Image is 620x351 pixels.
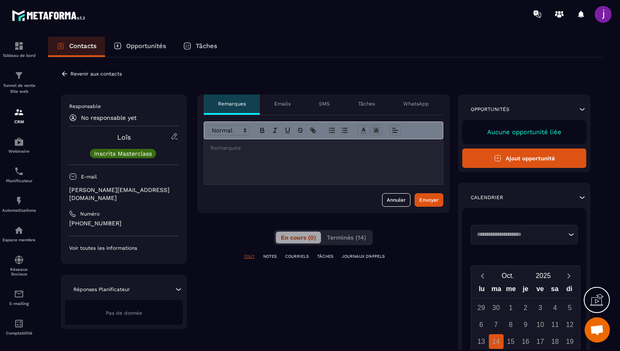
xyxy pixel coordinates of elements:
[69,103,178,110] p: Responsable
[2,149,36,154] p: Webinaire
[471,128,578,136] p: Aucune opportunité liée
[218,100,246,107] p: Remarques
[105,37,175,57] a: Opportunités
[2,53,36,58] p: Tableau de bord
[317,254,333,259] p: TÂCHES
[81,114,137,121] p: No responsable yet
[471,106,509,113] p: Opportunités
[106,310,142,316] span: Pas de donnée
[533,300,548,315] div: 3
[14,255,24,265] img: social-network
[504,334,518,349] div: 15
[403,100,429,107] p: WhatsApp
[2,283,36,312] a: emailemailE-mailing
[474,283,489,298] div: lu
[2,178,36,183] p: Planificateur
[526,268,561,283] button: Open years overlay
[14,137,24,147] img: automations
[474,334,489,349] div: 13
[244,254,255,259] p: TOUT
[518,334,533,349] div: 16
[2,64,36,101] a: formationformationTunnel de vente Site web
[504,317,518,332] div: 8
[533,317,548,332] div: 10
[563,317,577,332] div: 12
[322,232,371,243] button: Terminés (14)
[504,300,518,315] div: 1
[504,283,518,298] div: me
[489,334,504,349] div: 14
[117,133,131,141] a: Loïs
[471,194,503,201] p: Calendrier
[285,254,309,259] p: COURRIELS
[319,100,330,107] p: SMS
[14,107,24,117] img: formation
[518,300,533,315] div: 2
[69,245,178,251] p: Voir toutes les informations
[126,42,166,50] p: Opportunités
[69,42,97,50] p: Contacts
[2,101,36,130] a: formationformationCRM
[2,208,36,213] p: Automatisations
[48,37,105,57] a: Contacts
[196,42,217,50] p: Tâches
[2,130,36,160] a: automationsautomationsWebinaire
[563,334,577,349] div: 19
[533,283,547,298] div: ve
[276,232,321,243] button: En cours (0)
[2,301,36,306] p: E-mailing
[80,211,100,217] p: Numéro
[2,312,36,342] a: accountantaccountantComptabilité
[14,289,24,299] img: email
[471,225,578,244] div: Search for option
[533,334,548,349] div: 17
[547,283,562,298] div: sa
[548,300,563,315] div: 4
[81,173,97,180] p: E-mail
[73,286,130,293] p: Réponses Planificateur
[2,238,36,242] p: Espace membre
[489,300,504,315] div: 30
[175,37,226,57] a: Tâches
[2,119,36,124] p: CRM
[281,234,316,241] span: En cours (0)
[70,71,122,77] p: Revenir aux contacts
[489,317,504,332] div: 7
[2,35,36,64] a: formationformationTableau de bord
[12,8,88,23] img: logo
[474,270,490,281] button: Previous month
[490,268,526,283] button: Open months overlay
[14,166,24,176] img: scheduler
[14,225,24,235] img: automations
[2,160,36,189] a: schedulerschedulerPlanificateur
[327,234,366,241] span: Terminés (14)
[14,41,24,51] img: formation
[2,219,36,248] a: automationsautomationsEspace membre
[419,196,439,204] div: Envoyer
[14,319,24,329] img: accountant
[2,189,36,219] a: automationsautomationsAutomatisations
[548,334,563,349] div: 18
[263,254,277,259] p: NOTES
[562,283,577,298] div: di
[474,300,489,315] div: 29
[2,331,36,335] p: Comptabilité
[563,300,577,315] div: 5
[2,83,36,94] p: Tunnel de vente Site web
[274,100,291,107] p: Emails
[2,248,36,283] a: social-networksocial-networkRéseaux Sociaux
[94,151,152,157] p: Inscrits Masterclass
[518,317,533,332] div: 9
[69,186,178,202] p: [PERSON_NAME][EMAIL_ADDRESS][DOMAIN_NAME]
[474,317,489,332] div: 6
[462,148,586,168] button: Ajout opportunité
[518,283,533,298] div: je
[548,317,563,332] div: 11
[358,100,375,107] p: Tâches
[14,70,24,81] img: formation
[474,230,566,239] input: Search for option
[14,196,24,206] img: automations
[415,193,443,207] button: Envoyer
[561,270,577,281] button: Next month
[585,317,610,343] div: Ouvrir le chat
